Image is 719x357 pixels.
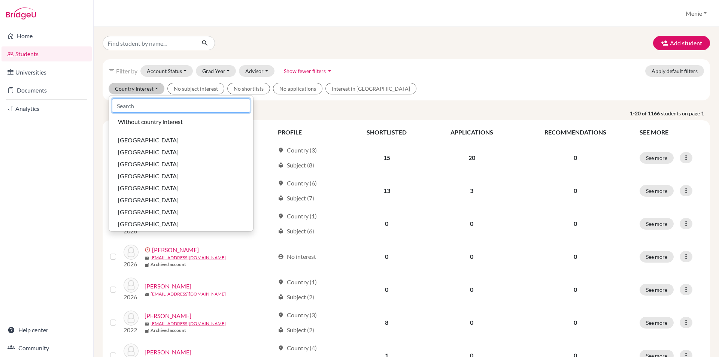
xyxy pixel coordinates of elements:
button: [GEOGRAPHIC_DATA] [109,218,253,230]
button: See more [640,185,674,197]
span: mail [145,256,149,260]
td: 0 [345,273,428,306]
img: Abdel Latif, Adam [124,278,139,293]
b: Archived account [151,261,186,268]
button: See more [640,284,674,296]
button: No subject interest [167,83,224,94]
button: [GEOGRAPHIC_DATA] [109,146,253,158]
button: No applications [273,83,322,94]
span: Without country interest [118,117,183,126]
div: Subject (2) [278,326,314,335]
div: No interest [278,252,316,261]
td: 0 [428,306,515,339]
input: Search [112,99,250,113]
span: local_library [278,228,284,234]
button: Add student [653,36,710,50]
span: [GEOGRAPHIC_DATA] [118,172,179,181]
th: RECOMMENDATIONS [516,123,635,141]
span: [GEOGRAPHIC_DATA] [118,148,179,157]
a: Help center [1,323,92,338]
span: inventory_2 [145,329,149,333]
i: filter_list [109,68,115,74]
th: APPLICATIONS [428,123,515,141]
button: See more [640,317,674,329]
button: See more [640,251,674,263]
a: [EMAIL_ADDRESS][DOMAIN_NAME] [151,291,226,297]
div: Country (6) [278,179,317,188]
button: See more [640,218,674,230]
div: Subject (6) [278,227,314,236]
button: Interest in [GEOGRAPHIC_DATA] [325,83,416,94]
a: Home [1,28,92,43]
a: [PERSON_NAME] [145,311,191,320]
i: arrow_drop_down [326,67,333,75]
span: error_outline [145,247,152,253]
input: Find student by name... [103,36,195,50]
span: inventory_2 [145,263,149,267]
button: See more [640,152,674,164]
p: 0 [520,219,631,228]
span: [GEOGRAPHIC_DATA] [118,208,179,217]
td: 3 [428,174,515,207]
span: Show fewer filters [284,68,326,74]
button: [GEOGRAPHIC_DATA] [109,134,253,146]
span: location_on [278,279,284,285]
td: 0 [428,240,515,273]
b: Archived account [151,327,186,334]
span: Filter by [116,67,137,75]
span: location_on [278,147,284,153]
span: [GEOGRAPHIC_DATA] [118,136,179,145]
img: Bridge-U [6,7,36,19]
span: location_on [278,180,284,186]
img: Abdel Massih, Georgina [124,311,139,326]
td: 20 [428,141,515,174]
div: Country (3) [278,146,317,155]
p: 2026 [124,260,139,269]
button: Apply default filters [645,65,704,77]
span: location_on [278,345,284,351]
td: 0 [428,207,515,240]
a: Analytics [1,101,92,116]
span: mail [145,292,149,297]
a: Community [1,341,92,356]
a: [PERSON_NAME] [145,348,191,357]
p: 0 [520,252,631,261]
span: local_library [278,327,284,333]
span: location_on [278,213,284,219]
span: mail [145,322,149,326]
a: Documents [1,83,92,98]
div: Country (4) [278,344,317,353]
button: Show fewer filtersarrow_drop_down [277,65,340,77]
span: [GEOGRAPHIC_DATA] [118,220,179,229]
p: 0 [520,285,631,294]
div: Subject (2) [278,293,314,302]
div: Subject (8) [278,161,314,170]
strong: 1-20 of 1166 [630,109,661,117]
td: 15 [345,141,428,174]
div: Country (3) [278,311,317,320]
p: 2022 [124,326,139,335]
div: Country (1) [278,212,317,221]
td: 0 [345,207,428,240]
span: [GEOGRAPHIC_DATA] [118,196,179,205]
p: 2026 [124,293,139,302]
div: Subject (7) [278,194,314,203]
button: [GEOGRAPHIC_DATA] [109,206,253,218]
a: [EMAIL_ADDRESS][DOMAIN_NAME] [151,254,226,261]
button: [GEOGRAPHIC_DATA] [109,194,253,206]
span: account_circle [278,254,284,260]
td: 0 [345,240,428,273]
td: 8 [345,306,428,339]
span: local_library [278,294,284,300]
td: 13 [345,174,428,207]
button: Account Status [140,65,193,77]
td: 0 [428,273,515,306]
span: [GEOGRAPHIC_DATA] [118,184,179,193]
button: Country Interest [109,83,164,94]
button: Without country interest [109,116,253,128]
div: Country Interest [109,95,254,232]
p: 0 [520,318,631,327]
a: [PERSON_NAME] [152,245,199,254]
button: Advisor [239,65,274,77]
th: SEE MORE [635,123,707,141]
